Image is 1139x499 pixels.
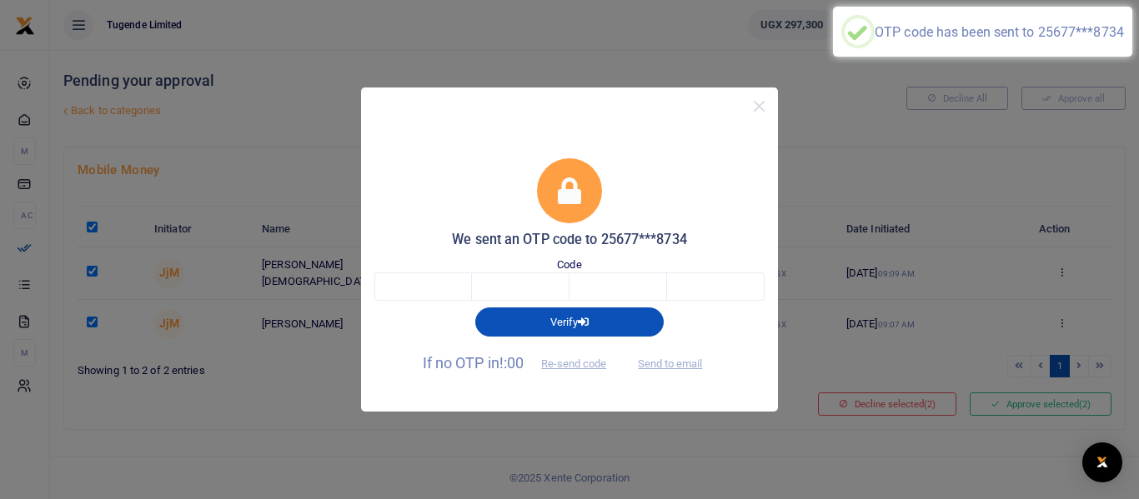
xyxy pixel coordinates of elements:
div: OTP code has been sent to 25677***8734 [875,24,1124,40]
label: Code [557,257,581,273]
div: Open Intercom Messenger [1082,442,1122,482]
span: If no OTP in [423,354,621,372]
button: Close [747,94,771,118]
span: !:00 [499,354,524,372]
h5: We sent an OTP code to 25677***8734 [374,232,765,248]
button: Verify [475,307,664,336]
